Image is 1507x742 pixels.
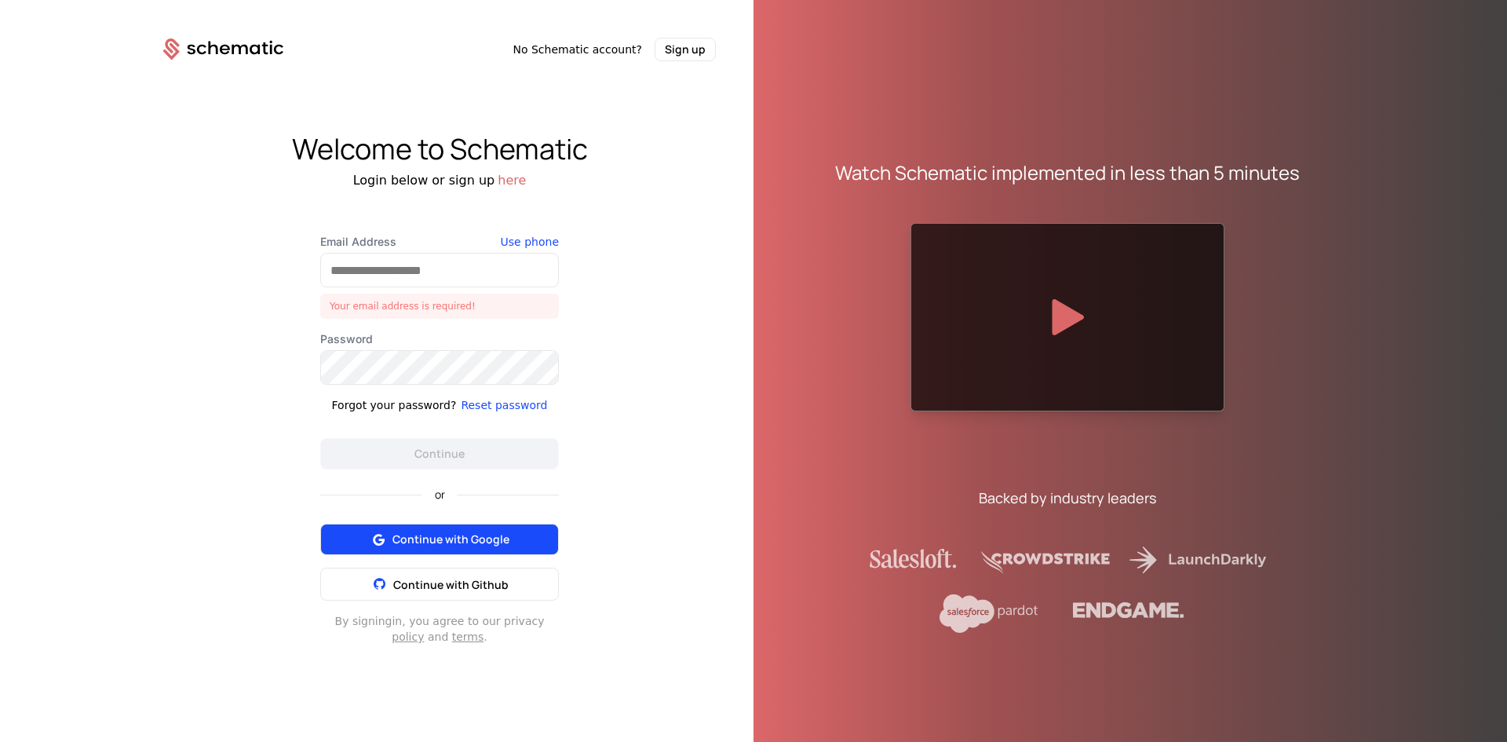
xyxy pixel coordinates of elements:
button: Continue with Github [320,568,559,601]
span: or [422,489,458,500]
div: By signing in , you agree to our privacy and . [320,613,559,645]
span: Continue with Github [393,577,509,592]
button: here [498,171,526,190]
label: Email Address [320,234,559,250]
div: Forgot your password? [332,397,457,413]
button: Continue with Google [320,524,559,555]
a: policy [392,631,424,643]
button: Use phone [501,234,559,250]
label: Password [320,331,559,347]
div: Your email address is required! [320,294,559,319]
button: Reset password [461,397,547,413]
button: Sign up [655,38,716,61]
div: Watch Schematic implemented in less than 5 minutes [835,160,1300,185]
button: Continue [320,438,559,470]
div: Welcome to Schematic [126,133,753,165]
span: No Schematic account? [513,42,642,57]
div: Backed by industry leaders [979,487,1156,509]
span: Continue with Google [392,532,509,547]
a: terms [452,631,484,643]
div: Login below or sign up [126,171,753,190]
